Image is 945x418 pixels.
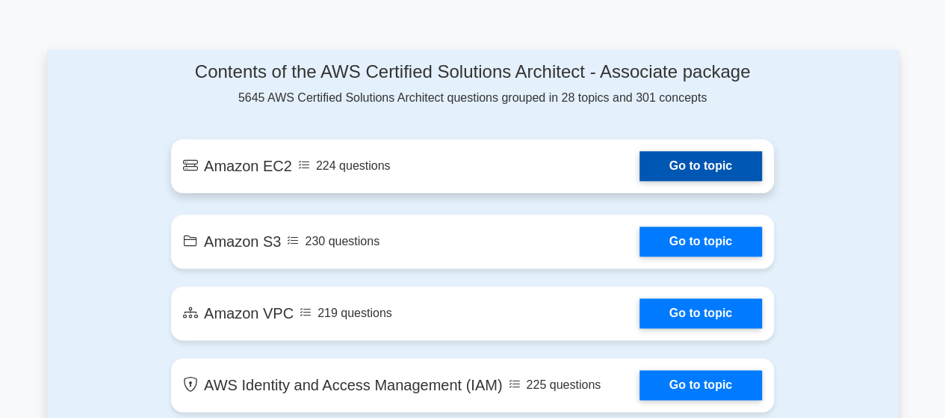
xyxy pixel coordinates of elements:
[639,370,762,400] a: Go to topic
[639,151,762,181] a: Go to topic
[639,298,762,328] a: Go to topic
[171,61,774,107] div: 5645 AWS Certified Solutions Architect questions grouped in 28 topics and 301 concepts
[639,227,762,256] a: Go to topic
[171,61,774,83] h4: Contents of the AWS Certified Solutions Architect - Associate package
